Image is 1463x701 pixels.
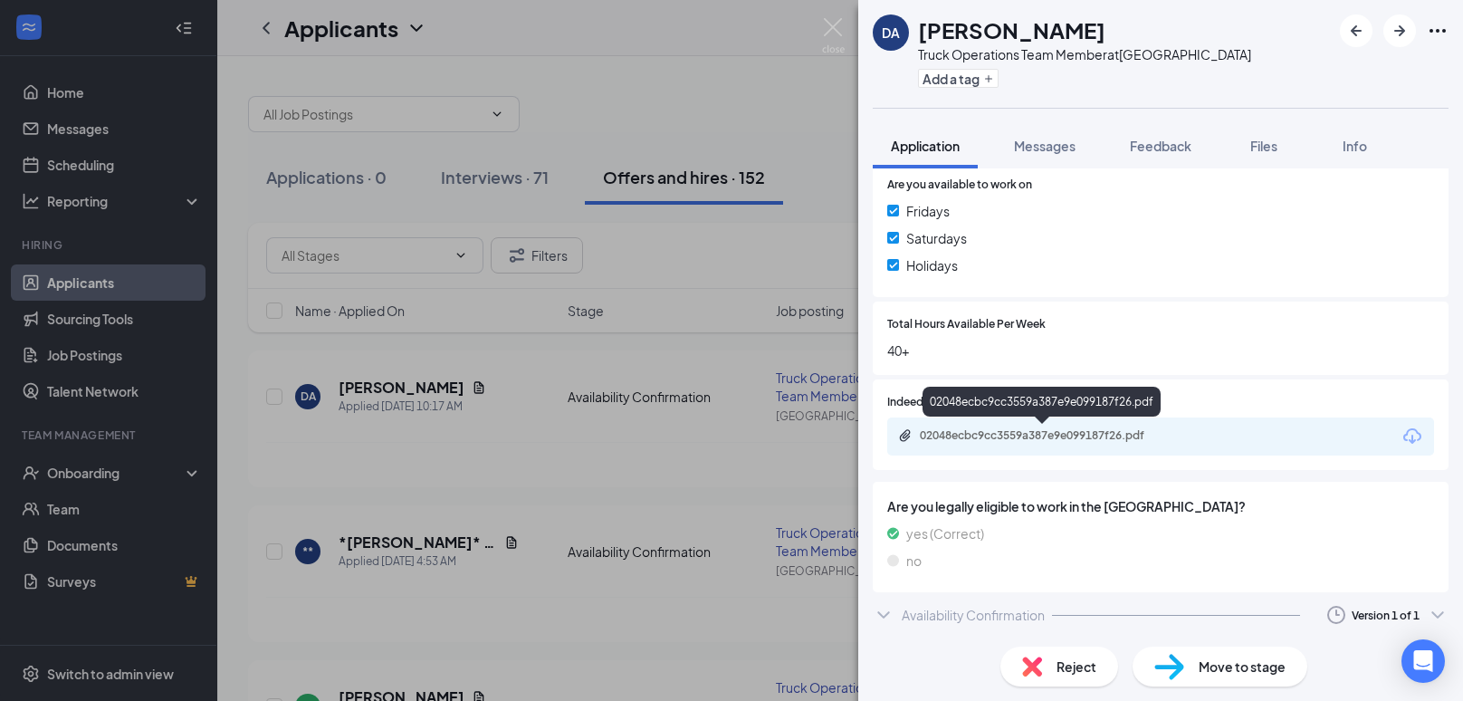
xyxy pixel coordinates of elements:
span: Fridays [906,201,950,221]
svg: Plus [983,73,994,84]
span: Indeed Resume [887,394,967,411]
span: Feedback [1130,138,1191,154]
span: Info [1343,138,1367,154]
span: yes (Correct) [906,523,984,543]
button: PlusAdd a tag [918,69,999,88]
svg: Ellipses [1427,20,1449,42]
span: Application [891,138,960,154]
div: Truck Operations Team Member at [GEOGRAPHIC_DATA] [918,45,1251,63]
span: Files [1250,138,1277,154]
span: Reject [1057,657,1096,677]
span: Messages [1014,138,1076,154]
svg: Download [1401,426,1423,447]
span: Saturdays [906,228,967,248]
span: Total Hours Available Per Week [887,316,1046,333]
div: DA [882,24,900,42]
svg: ChevronDown [1427,604,1449,626]
svg: ChevronDown [873,604,894,626]
button: ArrowLeftNew [1340,14,1372,47]
span: Holidays [906,255,958,275]
svg: ArrowLeftNew [1345,20,1367,42]
button: ArrowRight [1383,14,1416,47]
a: Paperclip02048ecbc9cc3559a387e9e099187f26.pdf [898,428,1191,446]
svg: ArrowRight [1389,20,1410,42]
div: 02048ecbc9cc3559a387e9e099187f26.pdf [923,387,1161,417]
h1: [PERSON_NAME] [918,14,1105,45]
span: Move to stage [1199,657,1286,677]
div: 02048ecbc9cc3559a387e9e099187f26.pdf [920,428,1173,443]
div: Open Intercom Messenger [1401,639,1445,683]
span: Are you legally eligible to work in the [GEOGRAPHIC_DATA]? [887,496,1434,516]
svg: Clock [1325,604,1347,626]
span: no [906,551,922,571]
span: 40+ [887,341,1434,360]
div: Availability Confirmation [902,606,1045,624]
div: Version 1 of 1 [1352,608,1420,623]
span: Are you available to work on [887,177,1032,194]
svg: Paperclip [898,428,913,443]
